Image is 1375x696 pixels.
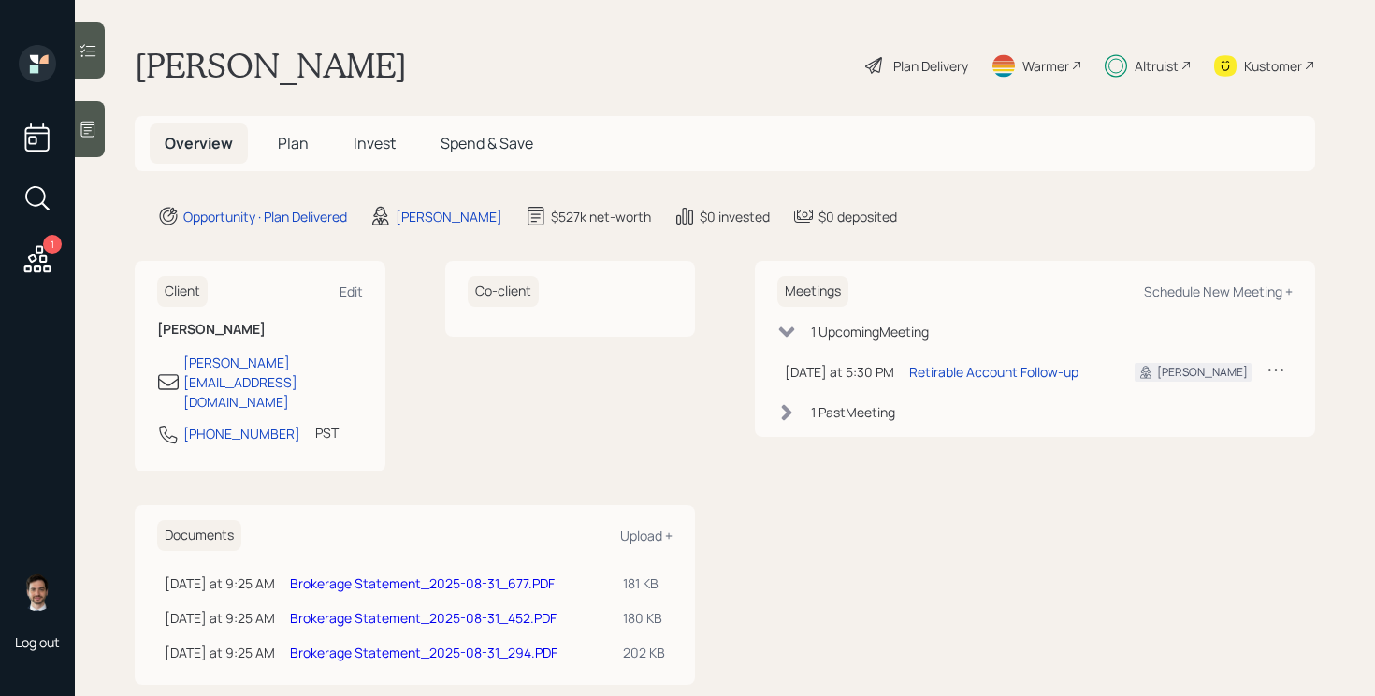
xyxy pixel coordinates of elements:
span: Invest [354,133,396,153]
h1: [PERSON_NAME] [135,45,407,86]
h6: Documents [157,520,241,551]
div: [DATE] at 9:25 AM [165,643,275,662]
img: jonah-coleman-headshot.png [19,573,56,611]
div: 1 Upcoming Meeting [811,322,929,341]
h6: Client [157,276,208,307]
div: Schedule New Meeting + [1144,283,1293,300]
div: Log out [15,633,60,651]
div: Warmer [1022,56,1069,76]
div: Opportunity · Plan Delivered [183,207,347,226]
div: Plan Delivery [893,56,968,76]
h6: [PERSON_NAME] [157,322,363,338]
div: 202 KB [623,643,665,662]
div: 1 [43,235,62,254]
span: Overview [165,133,233,153]
a: Brokerage Statement_2025-08-31_677.PDF [290,574,555,592]
div: Altruist [1135,56,1179,76]
span: Plan [278,133,309,153]
h6: Meetings [777,276,848,307]
div: [PERSON_NAME][EMAIL_ADDRESS][DOMAIN_NAME] [183,353,363,412]
div: Kustomer [1244,56,1302,76]
div: Retirable Account Follow-up [909,362,1078,382]
div: [DATE] at 5:30 PM [785,362,894,382]
div: [DATE] at 9:25 AM [165,573,275,593]
a: Brokerage Statement_2025-08-31_294.PDF [290,644,557,661]
h6: Co-client [468,276,539,307]
div: PST [315,423,339,442]
a: Brokerage Statement_2025-08-31_452.PDF [290,609,557,627]
div: [DATE] at 9:25 AM [165,608,275,628]
div: 181 KB [623,573,665,593]
div: Upload + [620,527,673,544]
span: Spend & Save [441,133,533,153]
div: 1 Past Meeting [811,402,895,422]
div: [PERSON_NAME] [396,207,502,226]
div: Edit [340,283,363,300]
div: [PHONE_NUMBER] [183,424,300,443]
div: $0 deposited [818,207,897,226]
div: $0 invested [700,207,770,226]
div: 180 KB [623,608,665,628]
div: $527k net-worth [551,207,651,226]
div: [PERSON_NAME] [1157,364,1248,381]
